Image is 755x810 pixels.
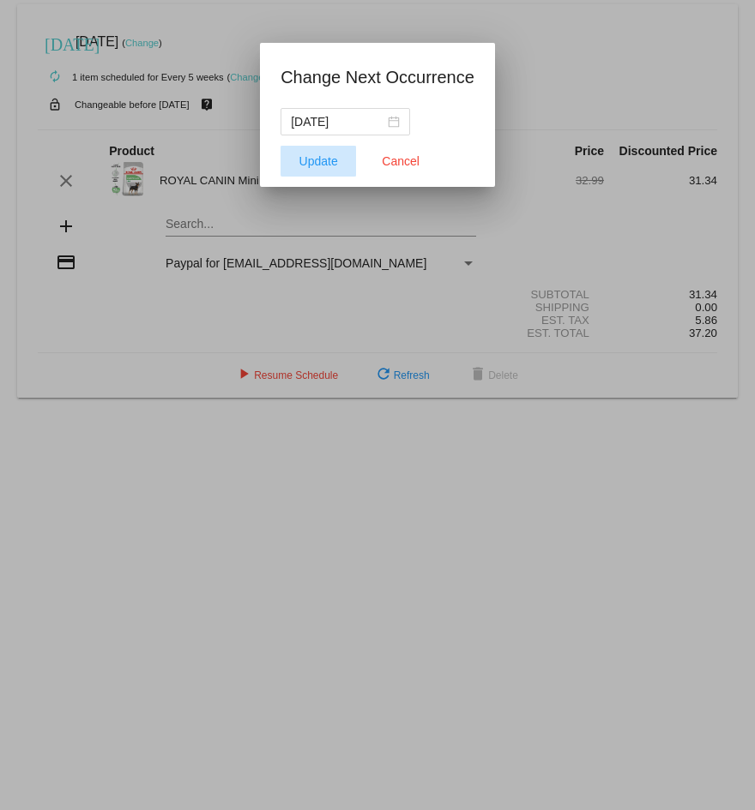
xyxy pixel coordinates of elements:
input: Select date [291,112,384,131]
button: Update [281,146,356,177]
span: Cancel [382,154,420,168]
span: Update [299,154,338,168]
button: Close dialog [363,146,438,177]
h1: Change Next Occurrence [281,63,474,91]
